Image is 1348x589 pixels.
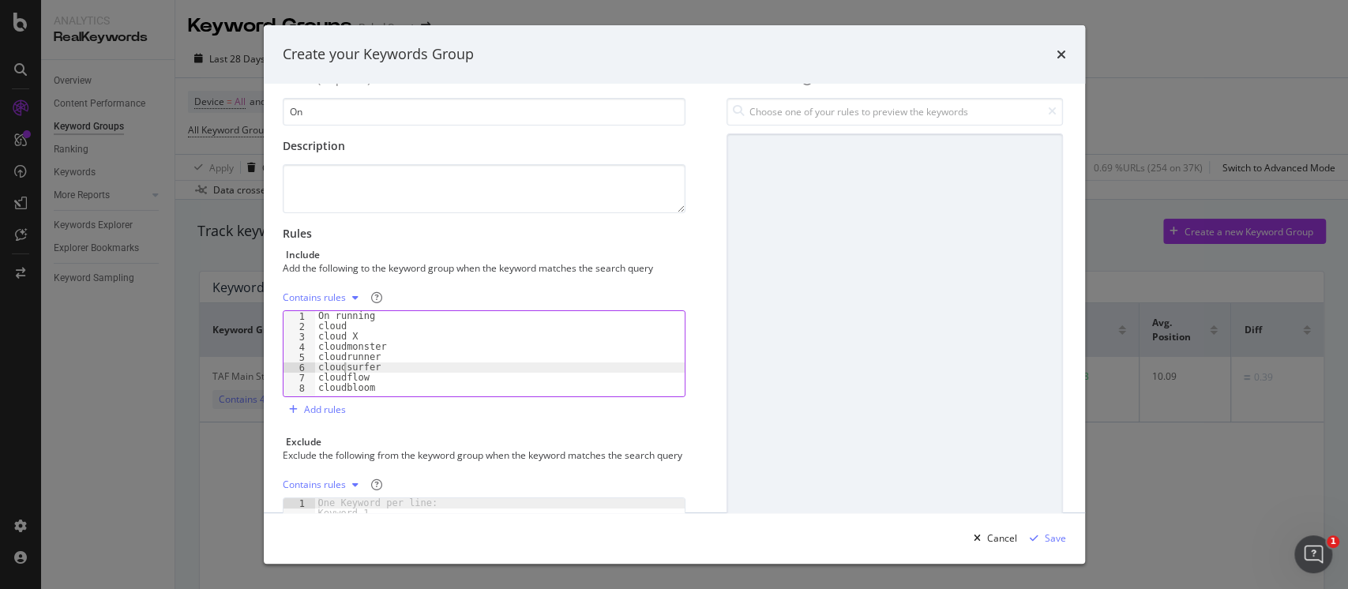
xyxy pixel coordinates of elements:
[727,98,1062,126] input: Choose one of your rules to preview the keywords
[283,226,686,242] div: Rules
[283,498,315,508] div: 1
[304,403,346,416] div: Add rules
[1327,535,1339,548] span: 1
[286,248,320,261] div: Include
[283,311,315,321] div: 1
[283,352,315,362] div: 5
[283,321,315,332] div: 2
[283,138,686,154] div: Description
[283,261,683,275] div: Add the following to the keyword group when the keyword matches the search query
[967,526,1017,551] button: Cancel
[283,332,315,342] div: 3
[283,480,346,490] div: Contains rules
[283,44,474,65] div: Create your Keywords Group
[1023,526,1066,551] button: Save
[283,342,315,352] div: 4
[315,498,447,539] div: One Keyword per line: Keyword 1 Keyword 2 Keyword 3
[283,362,315,373] div: 6
[1057,44,1066,65] div: times
[283,285,365,310] button: Contains rules
[1045,531,1066,545] div: Save
[283,397,346,422] button: Add rules
[283,448,683,462] div: Exclude the following from the keyword group when the keyword matches the search query
[283,293,346,302] div: Contains rules
[286,435,321,448] div: Exclude
[283,373,315,383] div: 7
[987,531,1017,545] div: Cancel
[283,383,315,393] div: 8
[264,25,1085,564] div: modal
[1294,535,1332,573] iframe: Intercom live chat
[283,472,365,497] button: Contains rules
[283,98,686,126] input: Enter a name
